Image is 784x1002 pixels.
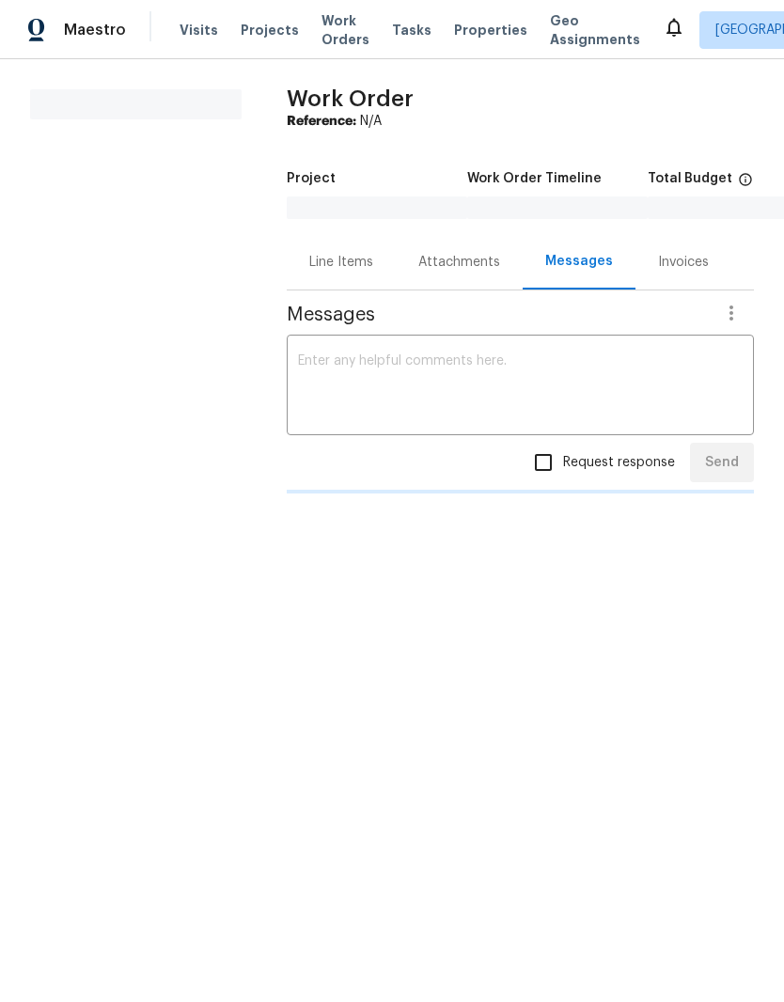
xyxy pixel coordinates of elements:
[287,112,754,131] div: N/A
[309,253,373,272] div: Line Items
[241,21,299,39] span: Projects
[180,21,218,39] span: Visits
[392,23,431,37] span: Tasks
[454,21,527,39] span: Properties
[287,87,414,110] span: Work Order
[738,172,753,196] span: The total cost of line items that have been proposed by Opendoor. This sum includes line items th...
[287,115,356,128] b: Reference:
[287,172,336,185] h5: Project
[287,305,709,324] span: Messages
[321,11,369,49] span: Work Orders
[64,21,126,39] span: Maestro
[467,172,602,185] h5: Work Order Timeline
[545,252,613,271] div: Messages
[648,172,732,185] h5: Total Budget
[658,253,709,272] div: Invoices
[418,253,500,272] div: Attachments
[550,11,640,49] span: Geo Assignments
[563,453,675,473] span: Request response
